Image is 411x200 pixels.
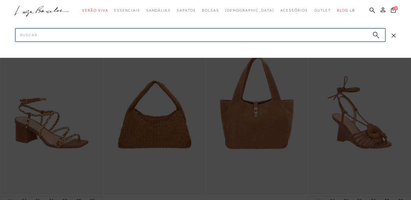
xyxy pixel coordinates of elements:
span: Sandálias [146,8,171,12]
a: categoryNavScreenReaderText [202,5,219,16]
span: BLOG LB [337,8,355,12]
span: Verão Viva [82,8,108,12]
span: Sapatos [177,8,196,12]
span: [DEMOGRAPHIC_DATA] [225,8,274,12]
a: categoryNavScreenReaderText [146,5,171,16]
a: categoryNavScreenReaderText [314,5,331,16]
a: noSubCategoriesText [225,5,274,16]
span: Outlet [314,8,331,12]
span: Acessórios [280,8,308,12]
a: categoryNavScreenReaderText [280,5,308,16]
button: 0 [389,7,398,15]
span: 0 [394,6,398,10]
a: categoryNavScreenReaderText [177,5,196,16]
a: categoryNavScreenReaderText [114,5,140,16]
span: Essenciais [114,8,140,12]
a: BLOG LB [337,5,355,16]
a: categoryNavScreenReaderText [82,5,108,16]
input: Buscar. [15,28,385,42]
span: Bolsas [202,8,219,12]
